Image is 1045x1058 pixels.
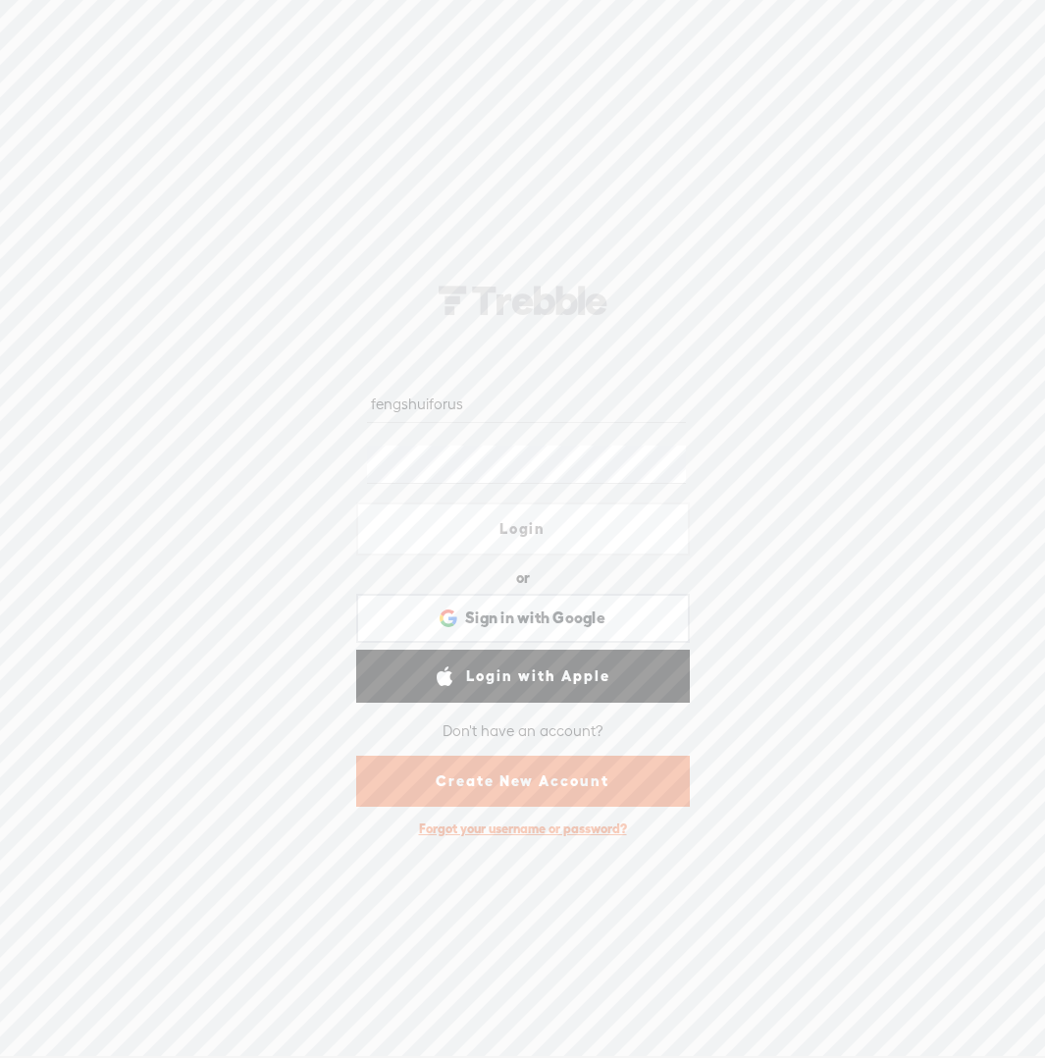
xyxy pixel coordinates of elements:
[409,811,637,847] div: Forgot your username or password?
[367,385,686,423] input: Username
[356,503,690,555] a: Login
[516,562,530,594] div: or
[465,608,605,628] span: Sign in with Google
[356,650,690,703] a: Login with Apple
[356,756,690,807] a: Create New Account
[443,711,603,752] div: Don't have an account?
[356,594,690,643] div: Sign in with Google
